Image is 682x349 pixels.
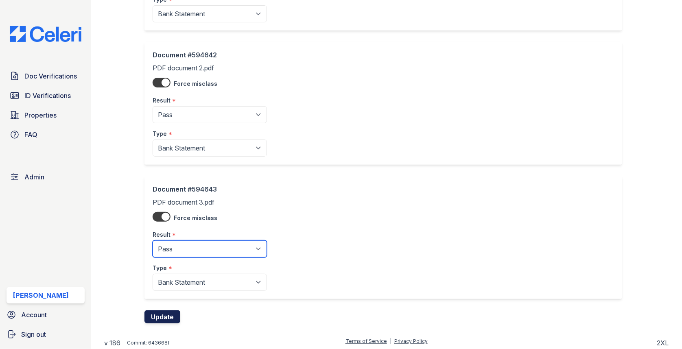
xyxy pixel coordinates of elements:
[3,326,88,342] a: Sign out
[153,130,167,138] label: Type
[21,329,46,339] span: Sign out
[153,231,170,239] label: Result
[3,307,88,323] a: Account
[13,290,69,300] div: [PERSON_NAME]
[174,80,217,88] label: Force misclass
[153,50,267,60] div: Document #594642
[24,91,71,100] span: ID Verifications
[153,50,267,157] div: PDF document 2.pdf
[657,338,669,348] div: 2XL
[153,184,267,194] div: Document #594643
[24,130,37,140] span: FAQ
[24,172,44,182] span: Admin
[24,110,57,120] span: Properties
[153,264,167,272] label: Type
[7,87,85,104] a: ID Verifications
[7,68,85,84] a: Doc Verifications
[153,184,267,291] div: PDF document 3.pdf
[127,340,170,346] div: Commit: 643668f
[21,310,47,320] span: Account
[3,26,88,42] img: CE_Logo_Blue-a8612792a0a2168367f1c8372b55b34899dd931a85d93a1a3d3e32e68fde9ad4.png
[144,310,180,323] button: Update
[7,127,85,143] a: FAQ
[24,71,77,81] span: Doc Verifications
[174,214,217,222] label: Force misclass
[390,338,391,344] div: |
[153,96,170,105] label: Result
[7,169,85,185] a: Admin
[345,338,387,344] a: Terms of Service
[104,338,120,348] a: v 186
[7,107,85,123] a: Properties
[394,338,428,344] a: Privacy Policy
